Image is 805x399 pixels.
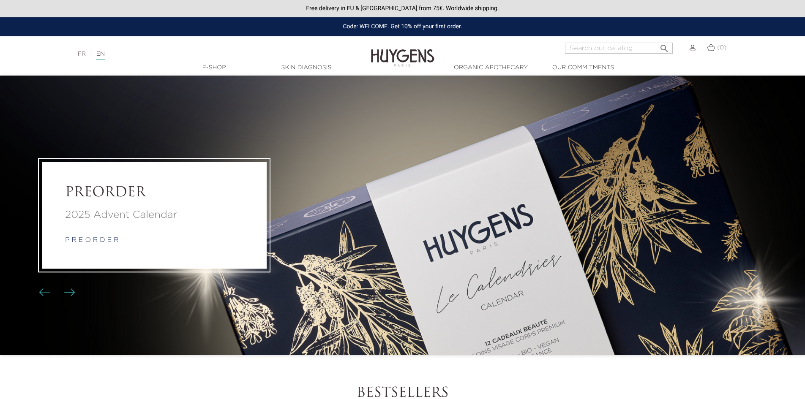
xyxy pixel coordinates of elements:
div: | [74,49,329,59]
a: EN [96,51,105,60]
a: PREORDER [65,185,243,201]
span: (0) [717,45,726,51]
a: 2025 Advent Calendar [65,207,243,223]
a: Our commitments [541,63,625,72]
input: Search [565,43,673,54]
div: Carousel buttons [42,286,70,299]
a: FR [78,51,86,57]
a: Organic Apothecary [449,63,533,72]
i:  [659,41,669,51]
button:  [657,40,672,52]
a: Skin Diagnosis [264,63,349,72]
a: p r e o r d e r [65,237,119,244]
img: Huygens [371,35,434,68]
a: E-Shop [172,63,257,72]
